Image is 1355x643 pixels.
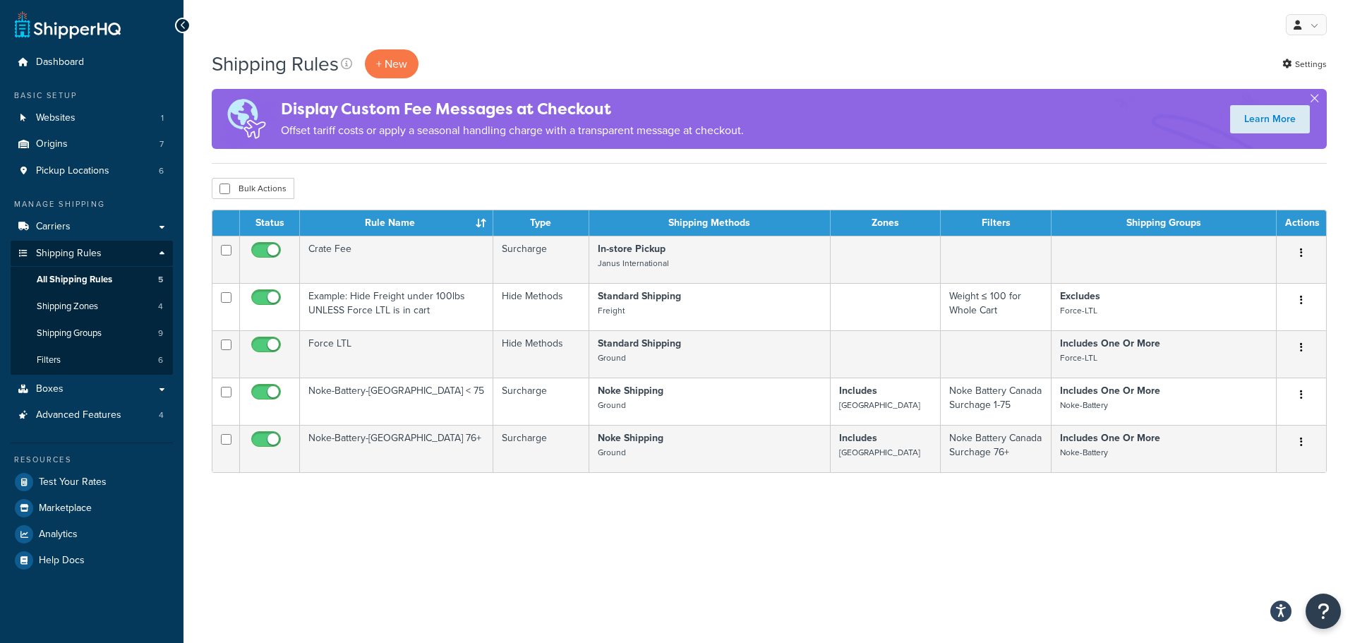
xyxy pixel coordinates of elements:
[1060,446,1108,459] small: Noke-Battery
[11,131,173,157] li: Origins
[493,425,589,472] td: Surcharge
[300,210,493,236] th: Rule Name : activate to sort column ascending
[36,138,68,150] span: Origins
[1052,210,1277,236] th: Shipping Groups
[11,548,173,573] a: Help Docs
[1306,594,1341,629] button: Open Resource Center
[300,283,493,330] td: Example: Hide Freight under 100lbs UNLESS Force LTL is in cart
[1060,289,1100,304] strong: Excludes
[1282,54,1327,74] a: Settings
[158,327,163,339] span: 9
[11,454,173,466] div: Resources
[11,402,173,428] a: Advanced Features 4
[493,330,589,378] td: Hide Methods
[839,399,920,411] small: [GEOGRAPHIC_DATA]
[589,210,831,236] th: Shipping Methods
[1060,383,1160,398] strong: Includes One Or More
[36,112,76,124] span: Websites
[39,476,107,488] span: Test Your Rates
[598,446,626,459] small: Ground
[941,378,1052,425] td: Noke Battery Canada Surchage 1-75
[1060,431,1160,445] strong: Includes One Or More
[1060,304,1097,317] small: Force-LTL
[839,431,877,445] strong: Includes
[11,469,173,495] a: Test Your Rates
[15,11,121,39] a: ShipperHQ Home
[36,165,109,177] span: Pickup Locations
[240,210,300,236] th: Status
[36,248,102,260] span: Shipping Rules
[39,503,92,515] span: Marketplace
[598,336,681,351] strong: Standard Shipping
[39,529,78,541] span: Analytics
[11,158,173,184] a: Pickup Locations 6
[839,383,877,398] strong: Includes
[39,555,85,567] span: Help Docs
[493,378,589,425] td: Surcharge
[1060,351,1097,364] small: Force-LTL
[831,210,941,236] th: Zones
[11,522,173,547] a: Analytics
[11,131,173,157] a: Origins 7
[159,165,164,177] span: 6
[11,105,173,131] a: Websites 1
[1060,336,1160,351] strong: Includes One Or More
[493,283,589,330] td: Hide Methods
[941,210,1052,236] th: Filters
[941,425,1052,472] td: Noke Battery Canada Surchage 76+
[11,267,173,293] li: All Shipping Rules
[11,158,173,184] li: Pickup Locations
[598,351,626,364] small: Ground
[941,283,1052,330] td: Weight ≤ 100 for Whole Cart
[11,49,173,76] a: Dashboard
[598,304,625,317] small: Freight
[36,409,121,421] span: Advanced Features
[11,241,173,375] li: Shipping Rules
[37,274,112,286] span: All Shipping Rules
[212,50,339,78] h1: Shipping Rules
[11,214,173,240] li: Carriers
[300,330,493,378] td: Force LTL
[11,198,173,210] div: Manage Shipping
[37,327,102,339] span: Shipping Groups
[158,354,163,366] span: 6
[11,267,173,293] a: All Shipping Rules 5
[11,241,173,267] a: Shipping Rules
[36,383,64,395] span: Boxes
[598,399,626,411] small: Ground
[598,241,666,256] strong: In-store Pickup
[36,56,84,68] span: Dashboard
[11,294,173,320] li: Shipping Zones
[281,121,744,140] p: Offset tariff costs or apply a seasonal handling charge with a transparent message at checkout.
[598,431,663,445] strong: Noke Shipping
[212,89,281,149] img: duties-banner-06bc72dcb5fe05cb3f9472aba00be2ae8eb53ab6f0d8bb03d382ba314ac3c341.png
[37,301,98,313] span: Shipping Zones
[11,320,173,347] li: Shipping Groups
[598,383,663,398] strong: Noke Shipping
[11,105,173,131] li: Websites
[158,274,163,286] span: 5
[36,221,71,233] span: Carriers
[598,257,669,270] small: Janus International
[11,347,173,373] a: Filters 6
[159,409,164,421] span: 4
[1060,399,1108,411] small: Noke-Battery
[159,138,164,150] span: 7
[300,425,493,472] td: Noke-Battery-[GEOGRAPHIC_DATA] 76+
[1230,105,1310,133] a: Learn More
[212,178,294,199] button: Bulk Actions
[11,347,173,373] li: Filters
[11,376,173,402] a: Boxes
[11,495,173,521] a: Marketplace
[839,446,920,459] small: [GEOGRAPHIC_DATA]
[281,97,744,121] h4: Display Custom Fee Messages at Checkout
[300,378,493,425] td: Noke-Battery-[GEOGRAPHIC_DATA] < 75
[37,354,61,366] span: Filters
[11,294,173,320] a: Shipping Zones 4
